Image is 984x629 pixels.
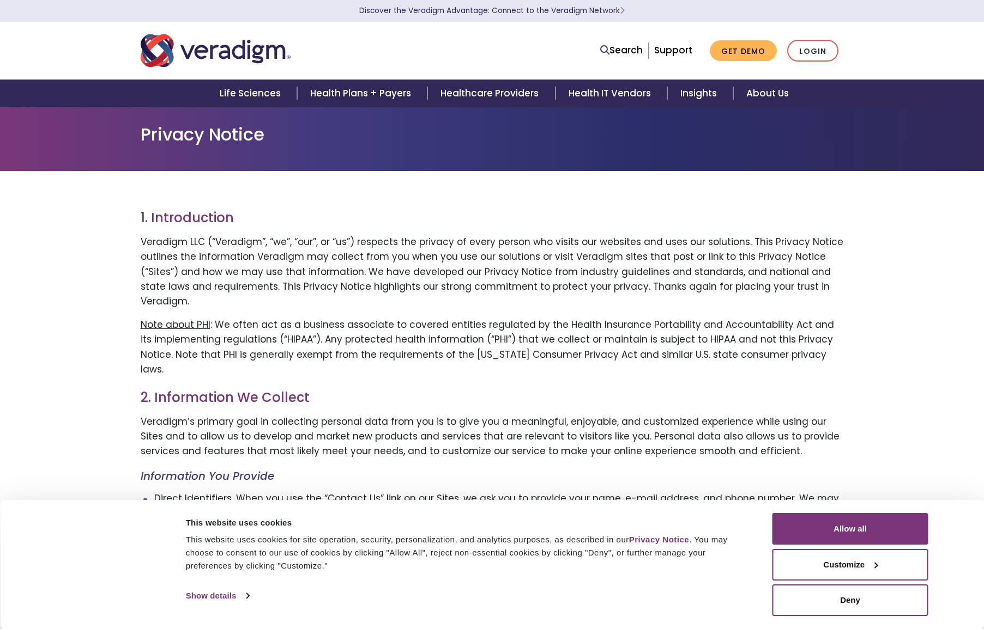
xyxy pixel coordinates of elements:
button: Allow all [772,513,928,545]
a: Insights [667,80,733,107]
h3: 2. Information We Collect [141,390,844,406]
a: About Us [733,80,802,107]
a: Get Demo [710,40,777,62]
div: This website uses cookies for site operation, security, personalization, and analytics purposes, ... [186,533,748,572]
button: Deny [772,584,928,616]
a: Life Sciences [207,80,297,107]
div: This website uses cookies [186,516,748,529]
a: Discover the Veradigm Advantage: Connect to the Veradigm NetworkLearn More [359,5,625,16]
h3: 1. Introduction [141,210,844,226]
span: Learn More [620,5,625,16]
a: Login [787,40,838,62]
li: . When you use the “Contact Us” link on our Sites, we ask you to provide your name, e-mail addres... [154,491,844,521]
u: Note about PHI [141,318,210,331]
img: Veradigm logo [141,33,291,69]
a: Search [600,43,643,58]
em: Information You Provide [141,468,274,484]
p: Veradigm’s primary goal in collecting personal data from you is to give you a meaningful, enjoyab... [141,414,844,459]
p: Veradigm LLC (“Veradigm”, “we”, “our”, or “us”) respects the privacy of every person who visits o... [141,235,844,309]
a: Show details [186,588,249,604]
button: Customize [772,549,928,581]
u: Direct Identifiers [154,492,232,505]
h1: Privacy Notice [141,124,844,145]
a: Healthcare Providers [427,80,555,107]
a: Health IT Vendors [556,80,667,107]
a: Privacy Notice [629,535,689,544]
p: : We often act as a business associate to covered entities regulated by the Health Insurance Port... [141,317,844,377]
a: Support [654,44,692,57]
a: Health Plans + Payers [297,80,427,107]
